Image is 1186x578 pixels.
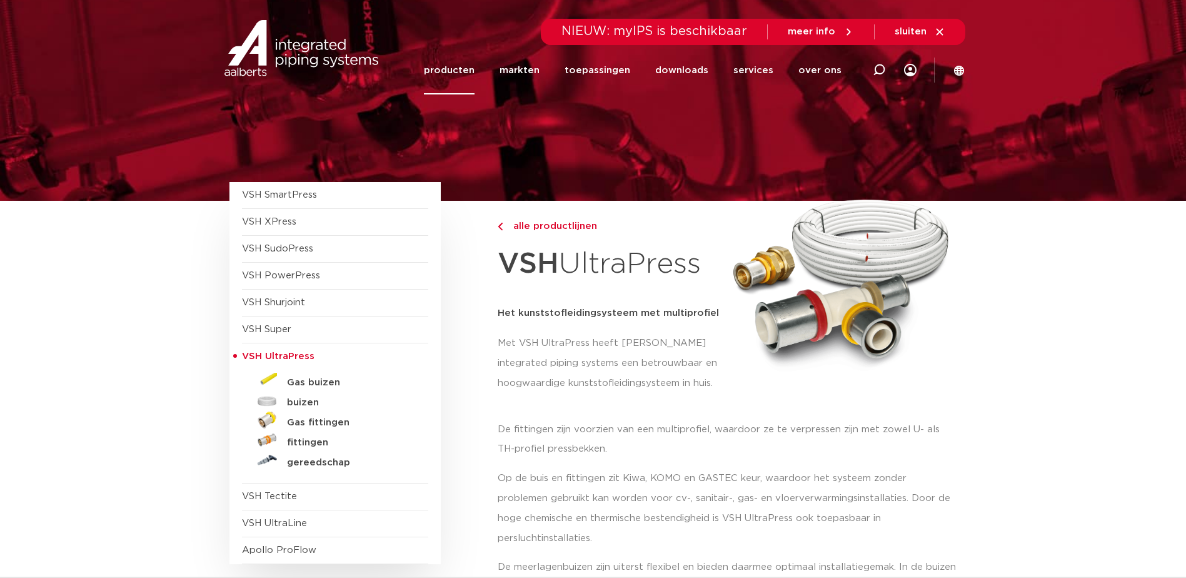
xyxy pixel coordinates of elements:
strong: VSH [498,250,559,278]
a: VSH SudoPress [242,244,313,253]
h5: buizen [287,397,411,408]
p: Op de buis en fittingen zit Kiwa, KOMO en GASTEC keur, waardoor het systeem zonder problemen gebr... [498,469,957,549]
a: sluiten [895,26,945,38]
span: VSH UltraPress [242,352,314,361]
a: Apollo ProFlow [242,545,316,555]
span: NIEUW: myIPS is beschikbaar [561,25,747,38]
img: chevron-right.svg [498,223,503,231]
a: VSH Tectite [242,492,297,501]
a: VSH Super [242,325,291,334]
span: meer info [788,27,835,36]
h5: Gas buizen [287,377,411,388]
p: De fittingen zijn voorzien van een multiprofiel, waardoor ze te verpressen zijn met zowel U- als ... [498,420,957,460]
span: alle productlijnen [506,221,597,231]
a: buizen [242,390,428,410]
h5: Gas fittingen [287,417,411,428]
a: alle productlijnen [498,219,724,234]
p: Met VSH UltraPress heeft [PERSON_NAME] integrated piping systems een betrouwbaar en hoogwaardige ... [498,333,724,393]
a: VSH SmartPress [242,190,317,200]
a: markten [500,46,540,94]
a: Gas buizen [242,370,428,390]
a: VSH PowerPress [242,271,320,280]
a: toepassingen [565,46,630,94]
a: meer info [788,26,854,38]
h5: gereedschap [287,457,411,469]
a: VSH Shurjoint [242,298,305,307]
a: VSH UltraLine [242,519,307,528]
h5: fittingen [287,437,411,449]
a: VSH XPress [242,217,296,226]
a: over ons [798,46,842,94]
h1: UltraPress [498,240,724,288]
a: downloads [655,46,708,94]
a: fittingen [242,430,428,450]
h5: Het kunststofleidingsysteem met multiprofiel [498,303,724,323]
a: Gas fittingen [242,410,428,430]
span: sluiten [895,27,927,36]
a: gereedschap [242,450,428,470]
nav: Menu [424,46,842,94]
a: services [733,46,773,94]
a: producten [424,46,475,94]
